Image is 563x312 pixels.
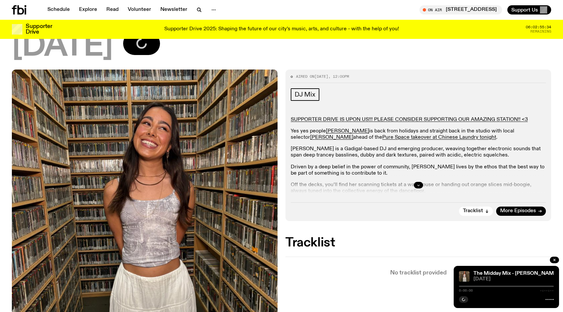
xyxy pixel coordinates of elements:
span: [DATE] [314,74,328,79]
p: Driven by a deep belief in the power of community, [PERSON_NAME] lives by the ethos that the best... [291,164,546,177]
p: Supporter Drive 2025: Shaping the future of our city’s music, arts, and culture - with the help o... [164,26,399,32]
p: Yes yes people is back from holidays and straight back in the studio with local selector ahead of... [291,128,546,141]
a: Pure Space takeover at Chinese Laundry tonight [382,135,496,140]
a: SUPPORTER DRIVE IS UPON US!!! PLEASE CONSIDER SUPPORTING OUR AMAZING STATION!! <3 [291,117,528,122]
a: Read [102,5,122,14]
button: On Air[STREET_ADDRESS] [419,5,502,14]
span: 06:02:55:34 [526,25,551,29]
span: [DATE] [473,277,554,282]
span: Aired on [296,74,314,79]
button: Tracklist [459,207,493,216]
span: Support Us [511,7,538,13]
button: Support Us [507,5,551,14]
span: -:--:-- [540,289,554,292]
a: Newsletter [156,5,191,14]
span: Remaining [530,30,551,33]
span: , 12:00pm [328,74,349,79]
h3: Supporter Drive [26,24,52,35]
span: [DATE] [12,32,113,62]
a: The Midday Mix - [PERSON_NAME] [473,271,559,276]
a: DJ Mix [291,88,319,101]
span: 0:00:00 [459,289,473,292]
p: [PERSON_NAME] is a Gadigal-based DJ and emerging producer, weaving together electronic sounds tha... [291,146,546,158]
p: No tracklist provided [285,270,551,276]
a: More Episodes [496,207,546,216]
h2: Tracklist [285,237,551,249]
a: Explore [75,5,101,14]
a: [PERSON_NAME] [310,135,353,140]
span: DJ Mix [295,91,315,98]
a: Volunteer [124,5,155,14]
a: [PERSON_NAME] [326,128,369,134]
span: More Episodes [500,209,536,213]
a: Schedule [43,5,74,14]
span: Tracklist [463,209,483,213]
